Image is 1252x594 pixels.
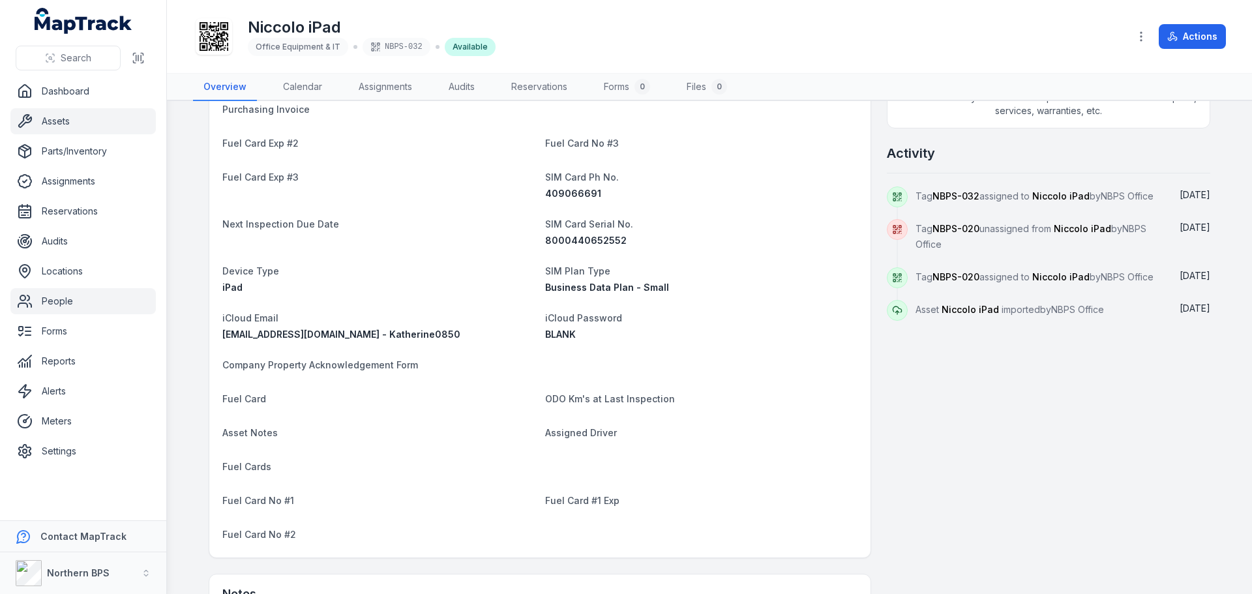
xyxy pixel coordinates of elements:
[222,218,339,230] span: Next Inspection Due Date
[222,265,279,276] span: Device Type
[40,531,127,542] strong: Contact MapTrack
[222,138,299,149] span: Fuel Card Exp #2
[1180,222,1210,233] time: 15/10/2025, 10:16:38 am
[916,190,1154,201] span: Tag assigned to by NBPS Office
[35,8,132,34] a: MapTrack
[445,38,496,56] div: Available
[61,52,91,65] span: Search
[10,378,156,404] a: Alerts
[932,223,979,234] span: NBPS-020
[16,46,121,70] button: Search
[222,282,243,293] span: iPad
[222,171,299,183] span: Fuel Card Exp #3
[545,393,675,404] span: ODO Km's at Last Inspection
[1032,271,1090,282] span: Niccolo iPad
[545,329,576,340] span: BLANK
[363,38,430,56] div: NBPS-032
[222,359,418,370] span: Company Property Acknowledgement Form
[676,74,738,101] a: Files0
[222,104,310,115] span: Purchasing Invoice
[1159,24,1226,49] button: Actions
[10,108,156,134] a: Assets
[545,171,619,183] span: SIM Card Ph No.
[10,348,156,374] a: Reports
[438,74,485,101] a: Audits
[256,42,340,52] span: Office Equipment & IT
[932,271,979,282] span: NBPS-020
[887,81,1210,128] span: Add vendors to your asset to keep track of who to contact for parts, services, warranties, etc.
[1180,270,1210,281] span: [DATE]
[634,79,650,95] div: 0
[47,567,110,578] strong: Northern BPS
[10,258,156,284] a: Locations
[1180,303,1210,314] time: 15/10/2025, 7:59:05 am
[545,427,617,438] span: Assigned Driver
[545,312,622,323] span: iCloud Password
[273,74,333,101] a: Calendar
[1180,270,1210,281] time: 15/10/2025, 10:16:07 am
[348,74,423,101] a: Assignments
[916,223,1146,250] span: Tag unassigned from by NBPS Office
[222,427,278,438] span: Asset Notes
[10,288,156,314] a: People
[942,304,999,315] span: Niccolo iPad
[1054,223,1111,234] span: Niccolo iPad
[593,74,661,101] a: Forms0
[501,74,578,101] a: Reservations
[916,271,1154,282] span: Tag assigned to by NBPS Office
[10,408,156,434] a: Meters
[222,329,460,340] span: [EMAIL_ADDRESS][DOMAIN_NAME] - Katherine0850
[932,190,979,201] span: NBPS-032
[10,138,156,164] a: Parts/Inventory
[1180,189,1210,200] time: 15/10/2025, 10:16:50 am
[545,495,619,506] span: Fuel Card #1 Exp
[545,235,627,246] span: 8000440652552
[248,17,496,38] h1: Niccolo iPad
[1180,189,1210,200] span: [DATE]
[10,168,156,194] a: Assignments
[1180,303,1210,314] span: [DATE]
[545,218,633,230] span: SIM Card Serial No.
[10,318,156,344] a: Forms
[545,282,669,293] span: Business Data Plan - Small
[222,393,266,404] span: Fuel Card
[222,461,271,472] span: Fuel Cards
[545,138,619,149] span: Fuel Card No #3
[193,74,257,101] a: Overview
[10,78,156,104] a: Dashboard
[222,529,296,540] span: Fuel Card No #2
[545,188,601,199] span: 409066691
[10,228,156,254] a: Audits
[711,79,727,95] div: 0
[916,304,1104,315] span: Asset imported by NBPS Office
[222,495,294,506] span: Fuel Card No #1
[545,265,610,276] span: SIM Plan Type
[10,438,156,464] a: Settings
[887,144,935,162] h2: Activity
[1032,190,1090,201] span: Niccolo iPad
[10,198,156,224] a: Reservations
[222,312,278,323] span: iCloud Email
[1180,222,1210,233] span: [DATE]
